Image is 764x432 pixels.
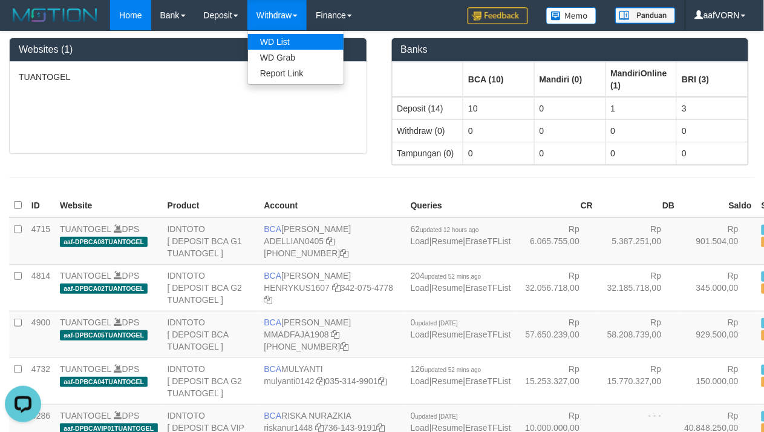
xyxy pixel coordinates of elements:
span: | | [411,364,511,386]
span: | | [411,317,511,339]
td: Rp 32.185.718,00 [598,264,679,311]
a: mulyanti0142 [264,376,315,386]
a: Load [411,376,429,386]
td: 4814 [27,264,55,311]
span: BCA [264,271,282,281]
td: IDNTOTO [ DEPOSIT BCA G2 TUANTOGEL ] [163,357,260,404]
a: Report Link [248,65,344,81]
td: 0 [606,119,677,142]
a: HENRYKUS1607 [264,283,330,293]
td: 4732 [27,357,55,404]
span: aaf-DPBCA08TUANTOGEL [60,237,148,247]
h3: Websites (1) [19,44,358,55]
a: Resume [432,330,463,339]
a: WD List [248,34,344,50]
span: 0 [411,411,458,420]
a: TUANTOGEL [60,224,111,234]
a: WD Grab [248,50,344,65]
th: Group: activate to sort column ascending [534,62,606,97]
td: 1 [606,97,677,120]
a: Resume [432,283,463,293]
td: 4900 [27,311,55,357]
td: IDNTOTO [ DEPOSIT BCA G2 TUANTOGEL ] [163,264,260,311]
th: Saldo [680,194,757,218]
span: aaf-DPBCA04TUANTOGEL [60,377,148,387]
td: DPS [55,218,163,265]
a: TUANTOGEL [60,317,111,327]
th: Group: activate to sort column ascending [463,62,535,97]
td: Rp 150.000,00 [680,357,757,404]
td: Rp 58.208.739,00 [598,311,679,357]
td: 4715 [27,218,55,265]
span: 0 [411,317,458,327]
a: Copy 4062282031 to clipboard [341,342,349,351]
td: 0 [534,119,606,142]
a: Copy 5655032115 to clipboard [341,248,349,258]
td: DPS [55,311,163,357]
th: CR [516,194,598,218]
td: 3 [677,97,748,120]
img: panduan.png [615,7,676,24]
th: Account [260,194,406,218]
td: [PERSON_NAME] [PHONE_NUMBER] [260,218,406,265]
img: MOTION_logo.png [9,6,101,24]
td: 10 [463,97,535,120]
span: updated 52 mins ago [425,367,481,373]
th: Group: activate to sort column ascending [606,62,677,97]
td: 0 [463,119,535,142]
a: Resume [432,236,463,246]
a: TUANTOGEL [60,364,111,374]
a: Copy ADELLIAN0405 to clipboard [326,236,335,246]
td: DPS [55,264,163,311]
a: Resume [432,376,463,386]
td: 0 [463,142,535,164]
span: aaf-DPBCA02TUANTOGEL [60,284,148,294]
p: TUANTOGEL [19,71,358,83]
th: Group: activate to sort column ascending [677,62,748,97]
a: MMADFAJA1908 [264,330,329,339]
th: Product [163,194,260,218]
th: DB [598,194,679,218]
a: TUANTOGEL [60,411,111,420]
td: Deposit (14) [392,97,463,120]
img: Feedback.jpg [468,7,528,24]
th: Group: activate to sort column ascending [392,62,463,97]
td: Rp 5.387.251,00 [598,218,679,265]
a: ADELLIAN0405 [264,236,324,246]
td: Rp 901.504,00 [680,218,757,265]
span: aaf-DPBCA05TUANTOGEL [60,330,148,341]
button: Open LiveChat chat widget [5,5,41,41]
span: BCA [264,411,282,420]
td: MULYANTI 035-314-9901 [260,357,406,404]
a: Load [411,283,429,293]
td: 0 [606,142,677,164]
td: Rp 15.770.327,00 [598,357,679,404]
a: Copy mulyanti0142 to clipboard [317,376,325,386]
td: Rp 6.065.755,00 [516,218,598,265]
td: IDNTOTO [ DEPOSIT BCA TUANTOGEL ] [163,311,260,357]
a: Load [411,236,429,246]
td: Rp 929.500,00 [680,311,757,357]
th: ID [27,194,55,218]
span: updated 52 mins ago [425,273,481,280]
a: Copy MMADFAJA1908 to clipboard [331,330,340,339]
span: | | [411,224,511,246]
span: | | [411,271,511,293]
a: EraseTFList [465,376,511,386]
td: Rp 15.253.327,00 [516,357,598,404]
td: 0 [677,119,748,142]
span: 62 [411,224,479,234]
span: BCA [264,364,282,374]
a: Copy 3420754778 to clipboard [264,295,273,305]
h3: Banks [401,44,740,55]
td: Rp 57.650.239,00 [516,311,598,357]
td: IDNTOTO [ DEPOSIT BCA G1 TUANTOGEL ] [163,218,260,265]
a: TUANTOGEL [60,271,111,281]
span: BCA [264,317,282,327]
th: Website [55,194,163,218]
a: Copy HENRYKUS1607 to clipboard [332,283,341,293]
a: Load [411,330,429,339]
td: DPS [55,357,163,404]
a: EraseTFList [465,283,511,293]
td: [PERSON_NAME] [PHONE_NUMBER] [260,311,406,357]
